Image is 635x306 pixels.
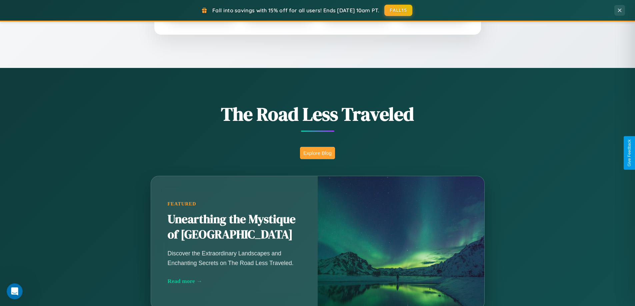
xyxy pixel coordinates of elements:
div: Read more → [168,278,301,285]
button: Explore Blog [300,147,335,159]
h2: Unearthing the Mystique of [GEOGRAPHIC_DATA] [168,212,301,242]
iframe: Intercom live chat [7,283,23,299]
span: Fall into savings with 15% off for all users! Ends [DATE] 10am PT. [212,7,379,14]
p: Discover the Extraordinary Landscapes and Enchanting Secrets on The Road Less Traveled. [168,249,301,267]
h1: The Road Less Traveled [118,101,518,127]
div: Featured [168,201,301,207]
div: Give Feedback [627,140,632,166]
button: FALL15 [384,5,412,16]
